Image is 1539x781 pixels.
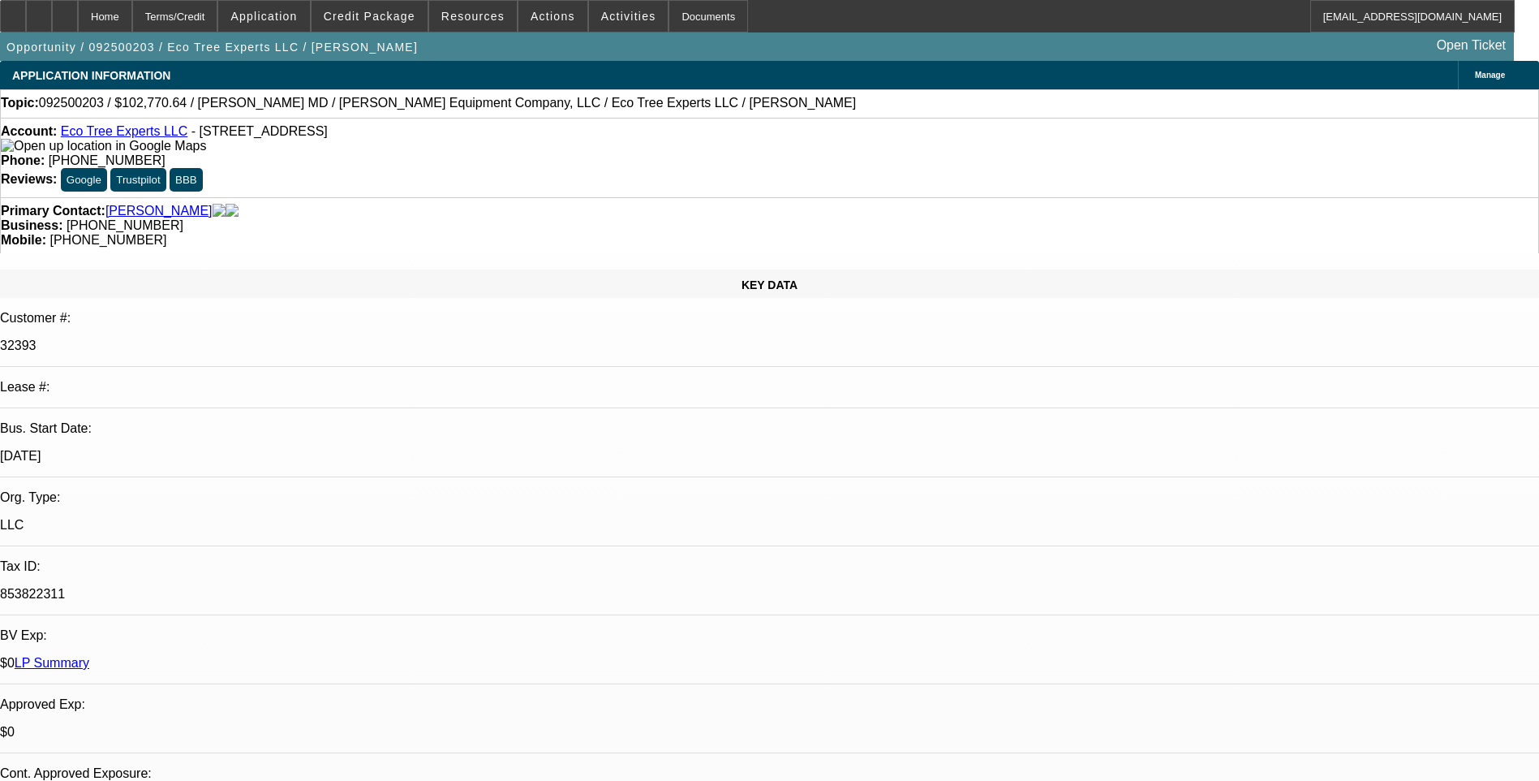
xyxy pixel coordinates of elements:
a: [PERSON_NAME] [105,204,213,218]
span: Activities [601,10,656,23]
a: View Google Maps [1,139,206,153]
a: Open Ticket [1430,32,1512,59]
span: Credit Package [324,10,415,23]
button: Credit Package [312,1,428,32]
button: Application [218,1,309,32]
strong: Topic: [1,96,39,110]
button: BBB [170,168,203,192]
span: Application [230,10,297,23]
img: linkedin-icon.png [226,204,239,218]
button: Resources [429,1,517,32]
span: KEY DATA [742,278,797,291]
strong: Primary Contact: [1,204,105,218]
button: Trustpilot [110,168,166,192]
span: Resources [441,10,505,23]
button: Google [61,168,107,192]
span: [PHONE_NUMBER] [49,153,166,167]
strong: Phone: [1,153,45,167]
img: facebook-icon.png [213,204,226,218]
span: APPLICATION INFORMATION [12,69,170,82]
strong: Mobile: [1,233,46,247]
strong: Business: [1,218,62,232]
span: Actions [531,10,575,23]
span: [PHONE_NUMBER] [67,218,183,232]
button: Activities [589,1,668,32]
span: 092500203 / $102,770.64 / [PERSON_NAME] MD / [PERSON_NAME] Equipment Company, LLC / Eco Tree Expe... [39,96,856,110]
strong: Account: [1,124,57,138]
span: Manage [1475,71,1505,80]
strong: Reviews: [1,172,57,186]
span: [PHONE_NUMBER] [49,233,166,247]
button: Actions [518,1,587,32]
a: Eco Tree Experts LLC [61,124,188,138]
span: Opportunity / 092500203 / Eco Tree Experts LLC / [PERSON_NAME] [6,41,418,54]
img: Open up location in Google Maps [1,139,206,153]
a: LP Summary [15,656,89,670]
span: - [STREET_ADDRESS] [191,124,328,138]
